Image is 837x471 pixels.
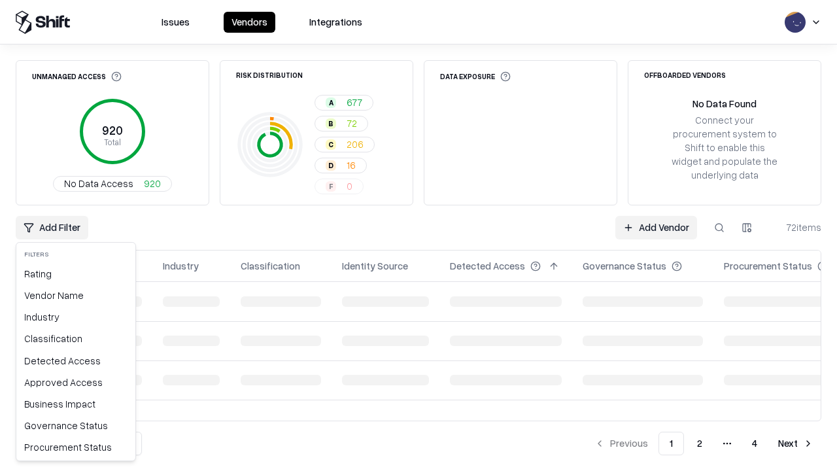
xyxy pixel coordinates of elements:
[19,350,133,372] div: Detected Access
[19,263,133,285] div: Rating
[19,245,133,263] div: Filters
[19,328,133,349] div: Classification
[19,436,133,458] div: Procurement Status
[16,242,136,461] div: Add Filter
[19,285,133,306] div: Vendor Name
[19,372,133,393] div: Approved Access
[19,393,133,415] div: Business Impact
[19,415,133,436] div: Governance Status
[19,306,133,328] div: Industry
